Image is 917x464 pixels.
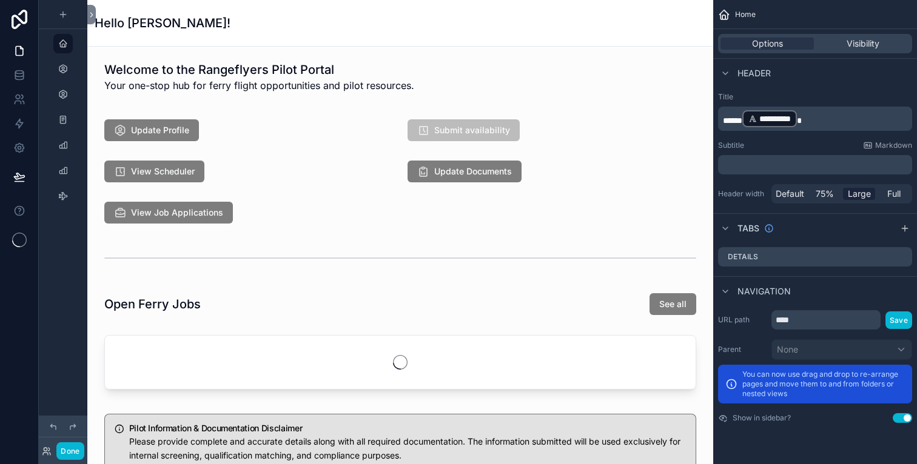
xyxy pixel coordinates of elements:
label: Details [728,252,758,262]
h1: Hello [PERSON_NAME]! [95,15,230,31]
span: Home [735,10,756,19]
button: Save [885,311,912,329]
span: Visibility [847,38,879,50]
span: Markdown [875,141,912,150]
span: Header [737,67,771,79]
label: Title [718,92,912,102]
button: None [771,339,912,360]
span: Options [752,38,783,50]
a: Markdown [863,141,912,150]
button: Done [56,442,84,460]
span: Navigation [737,285,791,297]
span: None [777,343,798,356]
span: Tabs [737,222,759,234]
div: scrollable content [718,155,912,174]
p: You can now use drag and drop to re-arrange pages and move them to and from folders or nested views [742,370,905,399]
span: Default [776,188,804,200]
span: Large [848,188,871,200]
span: Full [887,188,901,200]
label: Subtitle [718,141,744,150]
label: URL path [718,315,767,325]
label: Show in sidebar? [733,413,791,423]
span: 75% [816,188,834,200]
div: scrollable content [718,107,912,131]
label: Header width [718,189,767,199]
label: Parent [718,345,767,354]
